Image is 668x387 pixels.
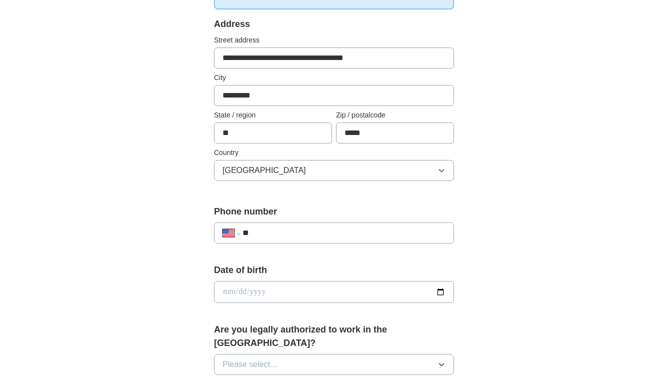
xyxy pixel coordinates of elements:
span: [GEOGRAPHIC_DATA] [222,164,306,176]
button: Please select... [214,354,454,375]
label: Are you legally authorized to work in the [GEOGRAPHIC_DATA]? [214,323,454,350]
label: Street address [214,35,454,45]
button: [GEOGRAPHIC_DATA] [214,160,454,181]
span: Please select... [222,358,277,370]
label: Zip / postalcode [336,110,454,120]
label: City [214,72,454,83]
label: Date of birth [214,263,454,277]
label: Country [214,147,454,158]
label: State / region [214,110,332,120]
div: Address [214,17,454,31]
label: Phone number [214,205,454,218]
